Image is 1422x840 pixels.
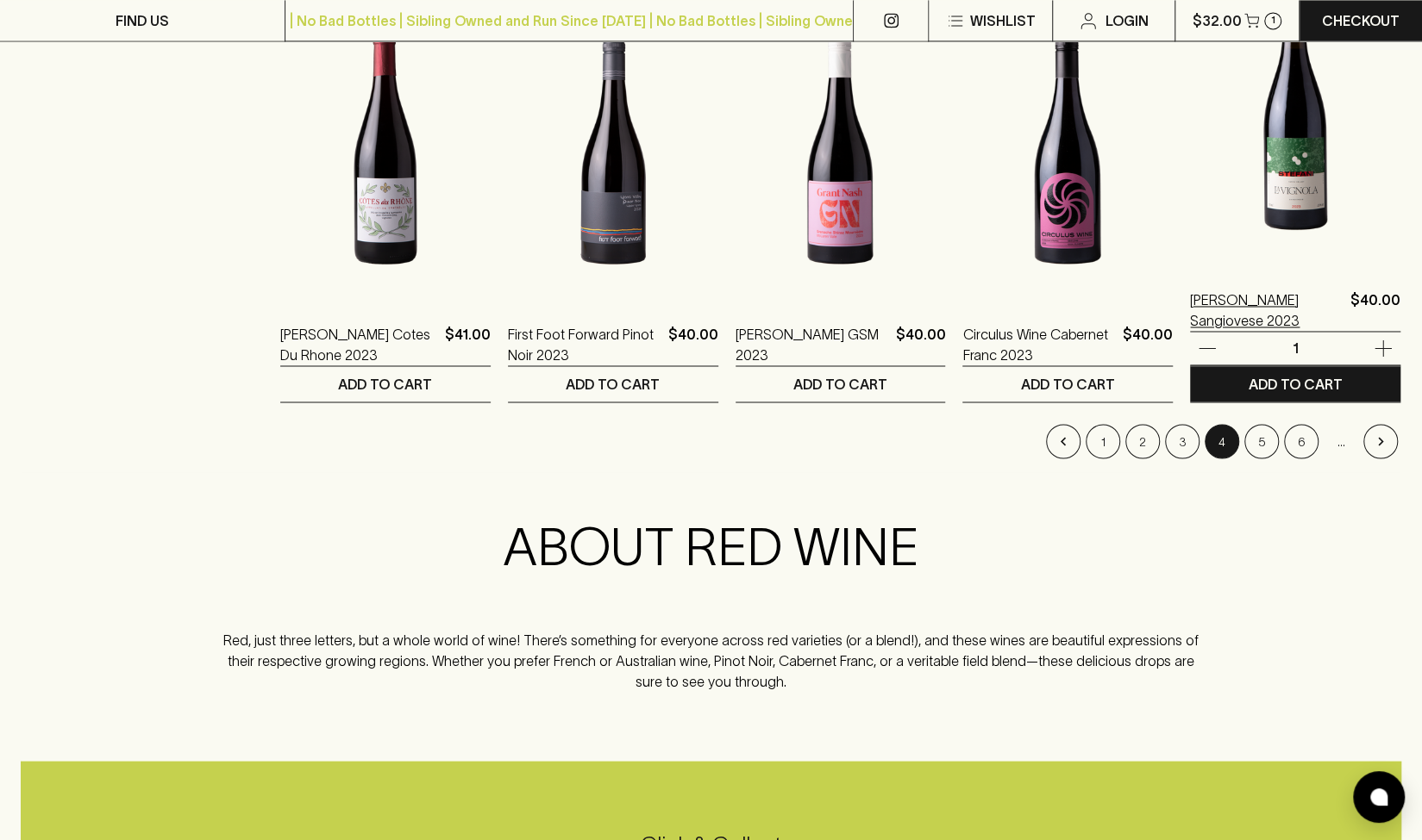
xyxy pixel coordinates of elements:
div: … [1324,424,1358,458]
p: ADD TO CART [566,374,660,395]
button: Go to previous page [1046,424,1081,458]
p: $40.00 [668,324,718,365]
p: Login [1106,10,1149,31]
p: Checkout [1322,10,1400,31]
button: Go to next page [1363,424,1398,458]
button: ADD TO CART [962,366,1173,401]
button: ADD TO CART [736,366,946,401]
a: [PERSON_NAME] Cotes Du Rhone 2023 [280,324,438,365]
p: ADD TO CART [1249,374,1343,395]
button: Go to page 5 [1244,424,1279,458]
p: $40.00 [1123,324,1173,365]
a: Circulus Wine Cabernet Franc 2023 [962,324,1116,365]
p: Red, just three letters, but a whole world of wine! There’s something for everyone across red var... [213,629,1208,691]
button: page 4 [1205,424,1239,458]
p: $40.00 [1350,289,1400,331]
p: ADD TO CART [793,374,887,395]
button: Go to page 1 [1086,424,1120,458]
a: [PERSON_NAME] Sangiovese 2023 [1190,289,1344,331]
p: Wishlist [969,10,1035,31]
button: ADD TO CART [1190,366,1400,401]
p: $41.00 [445,324,491,365]
button: ADD TO CART [508,366,718,401]
h2: ABOUT RED WINE [213,515,1208,577]
p: 1 [1271,16,1275,25]
p: FIND US [116,10,169,31]
p: $32.00 [1192,10,1241,31]
a: [PERSON_NAME] GSM 2023 [736,324,889,365]
a: First Foot Forward Pinot Noir 2023 [508,324,661,365]
p: ADD TO CART [338,374,432,395]
button: Go to page 2 [1125,424,1160,458]
button: Go to page 3 [1165,424,1200,458]
button: Go to page 6 [1284,424,1319,458]
p: 1 [1275,339,1316,358]
p: $40.00 [895,324,945,365]
img: bubble-icon [1370,788,1388,806]
p: ADD TO CART [1021,374,1115,395]
nav: pagination navigation [280,424,1400,458]
button: ADD TO CART [280,366,491,401]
